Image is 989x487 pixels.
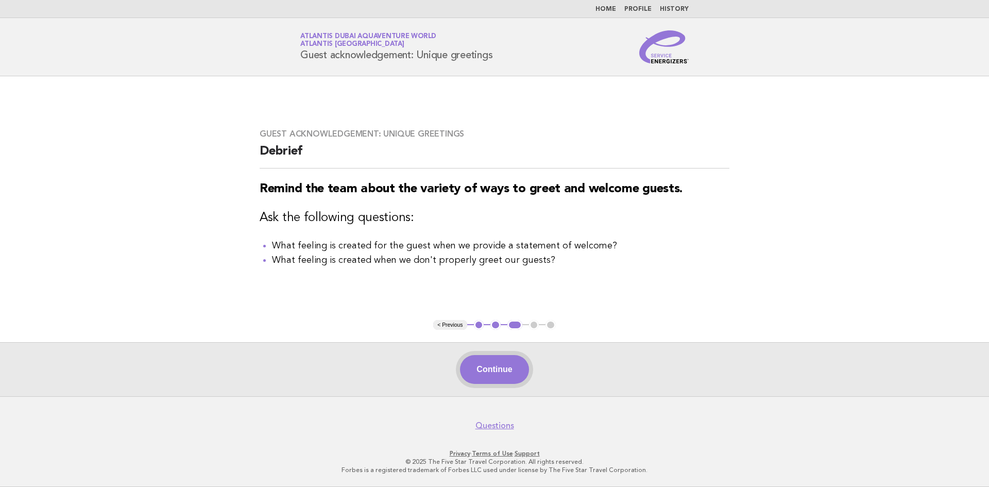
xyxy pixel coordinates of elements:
a: Atlantis Dubai Aquaventure WorldAtlantis [GEOGRAPHIC_DATA] [300,33,436,47]
p: Forbes is a registered trademark of Forbes LLC used under license by The Five Star Travel Corpora... [179,466,810,474]
img: Service Energizers [639,30,689,63]
p: · · [179,449,810,458]
button: 1 [474,320,484,330]
a: Terms of Use [472,450,513,457]
button: Continue [460,355,528,384]
a: Privacy [450,450,470,457]
li: What feeling is created for the guest when we provide a statement of welcome? [272,239,729,253]
strong: Remind the team about the variety of ways to greet and welcome guests. [260,183,683,195]
button: < Previous [433,320,467,330]
li: What feeling is created when we don't properly greet our guests? [272,253,729,267]
a: Home [595,6,616,12]
p: © 2025 The Five Star Travel Corporation. All rights reserved. [179,458,810,466]
a: Questions [475,421,514,431]
h3: Ask the following questions: [260,210,729,226]
h1: Guest acknowledgement: Unique greetings [300,33,492,60]
h3: Guest acknowledgement: Unique greetings [260,129,729,139]
button: 3 [507,320,522,330]
a: Profile [624,6,652,12]
a: Support [515,450,540,457]
a: History [660,6,689,12]
button: 2 [490,320,501,330]
span: Atlantis [GEOGRAPHIC_DATA] [300,41,404,48]
h2: Debrief [260,143,729,169]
